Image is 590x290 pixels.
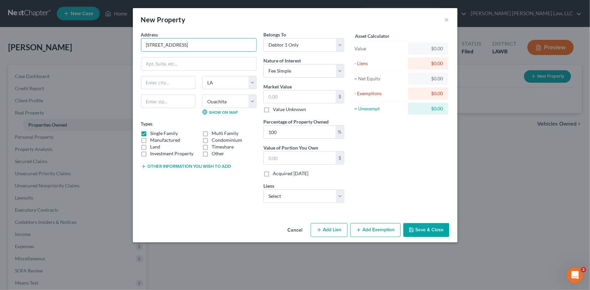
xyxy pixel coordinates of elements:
div: - Liens [354,60,405,67]
input: 0.00 [264,152,336,164]
label: Asset Calculator [355,32,390,39]
label: Acquired [DATE] [273,170,308,177]
span: Address [141,32,158,37]
label: Liens [263,182,274,189]
div: $0.00 [414,90,443,97]
iframe: Intercom live chat [567,267,583,283]
label: Condominium [212,137,242,143]
button: Other information you wish to add [141,164,231,169]
label: Value Unknown [273,106,306,113]
span: 2 [581,267,586,272]
label: Other [212,150,224,157]
label: Manufactured [150,137,181,143]
label: Value of Portion You Own [263,144,318,151]
div: $0.00 [414,75,443,82]
label: Types [141,120,153,127]
div: $0.00 [414,105,443,112]
label: Multi Family [212,130,238,137]
label: Percentage of Property Owned [263,118,329,125]
button: Cancel [282,224,308,237]
div: = Net Equity [354,75,405,82]
label: Nature of Interest [263,57,301,64]
label: Market Value [263,83,292,90]
div: $0.00 [414,60,443,67]
label: Single Family [150,130,178,137]
button: Save & Close [403,223,449,237]
input: 0.00 [264,90,336,103]
div: $ [336,90,344,103]
div: % [335,126,344,138]
label: Land [150,143,161,150]
input: Enter address... [141,38,256,51]
div: - Exemptions [354,90,405,97]
a: Show on Map [202,109,238,115]
label: Investment Property [150,150,194,157]
input: 0.00 [264,126,335,138]
button: Add Lien [311,223,348,237]
button: Add Exemption [350,223,401,237]
input: Enter zip... [141,95,195,108]
label: Timeshare [212,143,234,150]
div: Value [354,45,405,52]
input: Apt, Suite, etc... [141,57,256,70]
div: = Unexempt [354,105,405,112]
input: Enter city... [141,76,195,89]
button: × [445,16,449,24]
div: New Property [141,15,186,24]
div: $ [336,152,344,164]
span: Belongs To [263,32,286,37]
div: $0.00 [414,45,443,52]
